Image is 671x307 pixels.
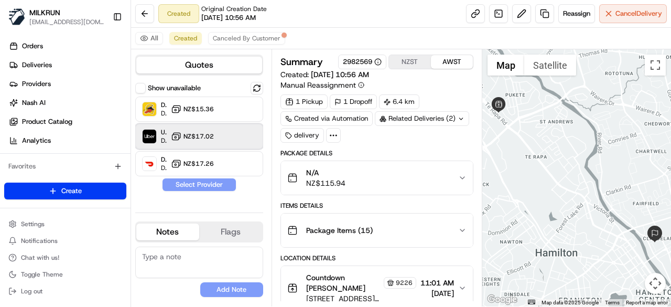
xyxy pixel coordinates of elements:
[4,57,131,73] a: Deliveries
[485,293,520,306] a: Open this area in Google Maps (opens a new window)
[161,136,167,145] span: Dropoff ETA 36 minutes
[208,32,285,45] button: Canceled By Customer
[4,158,126,175] div: Favorites
[201,13,256,23] span: [DATE] 10:56 AM
[4,183,126,199] button: Create
[311,70,369,79] span: [DATE] 10:56 AM
[22,60,52,70] span: Deliveries
[21,287,42,295] span: Log out
[280,111,373,126] a: Created via Automation
[183,105,214,113] span: NZ$15.36
[280,94,328,109] div: 1 Pickup
[143,130,156,143] img: Uber
[21,270,63,279] span: Toggle Theme
[22,98,46,108] span: Nash AI
[21,220,45,228] span: Settings
[143,102,156,116] img: DeliverEasy
[626,300,668,305] a: Report a map error
[280,69,369,80] span: Created:
[171,158,214,169] button: NZ$17.26
[528,300,535,304] button: Keyboard shortcuts
[343,57,382,67] button: 2982569
[281,214,473,247] button: Package Items (15)
[29,18,104,26] button: [EMAIL_ADDRESS][DOMAIN_NAME]
[280,254,473,262] div: Location Details
[4,4,109,29] button: MILKRUNMILKRUN[EMAIL_ADDRESS][DOMAIN_NAME]
[563,9,590,18] span: Reassign
[280,80,364,90] button: Manual Reassignment
[29,7,60,18] button: MILKRUN
[389,55,431,69] button: NZST
[21,237,58,245] span: Notifications
[431,55,473,69] button: AWST
[280,80,356,90] span: Manual Reassignment
[161,164,167,172] span: Dropoff ETA 51 minutes
[171,104,214,114] button: NZ$15.36
[169,32,202,45] button: Created
[645,273,666,294] button: Map camera controls
[201,5,267,13] span: Original Creation Date
[280,202,473,210] div: Items Details
[306,167,345,178] span: N/A
[22,117,72,126] span: Product Catalog
[161,128,167,136] span: Uber
[420,278,454,288] span: 11:01 AM
[161,155,167,164] span: DoorDash Drive
[143,157,156,171] img: DoorDash Drive
[136,224,199,240] button: Notes
[61,186,82,196] span: Create
[22,41,43,51] span: Orders
[22,136,51,145] span: Analytics
[396,279,413,287] span: 9226
[375,111,469,126] div: Related Deliveries (2)
[420,288,454,299] span: [DATE]
[4,113,131,130] a: Product Catalog
[174,34,197,43] span: Created
[615,9,662,18] span: Cancel Delivery
[4,250,126,265] button: Chat with us!
[4,94,131,111] a: Nash AI
[136,57,262,73] button: Quotes
[4,217,126,231] button: Settings
[558,4,595,23] button: Reassign
[22,79,51,89] span: Providers
[161,109,167,118] span: Dropoff ETA 33 minutes
[4,267,126,282] button: Toggle Theme
[280,57,323,67] h3: Summary
[21,253,59,262] span: Chat with us!
[171,131,214,142] button: NZ$17.02
[306,293,416,304] span: [STREET_ADDRESS][PERSON_NAME]
[280,149,473,157] div: Package Details
[281,161,473,195] button: N/ANZ$115.94
[605,300,620,305] a: Terms
[379,94,419,109] div: 6.4 km
[542,300,599,305] span: Map data ©2025 Google
[8,8,25,25] img: MILKRUN
[183,160,214,168] span: NZ$17.26
[199,224,262,240] button: Flags
[183,132,214,141] span: NZ$17.02
[485,293,520,306] img: Google
[148,83,201,93] label: Show unavailable
[306,178,345,188] span: NZ$115.94
[524,55,576,76] button: Show satellite imagery
[330,94,377,109] div: 1 Dropoff
[488,55,524,76] button: Show street map
[599,4,667,23] button: CancelDelivery
[213,34,280,43] span: Canceled By Customer
[4,284,126,299] button: Log out
[280,128,324,143] div: delivery
[4,38,131,55] a: Orders
[306,225,373,236] span: Package Items ( 15 )
[306,272,382,293] span: Countdown [PERSON_NAME]
[135,32,163,45] button: All
[645,55,666,76] button: Toggle fullscreen view
[161,101,167,109] span: DeliverEasy
[4,132,131,149] a: Analytics
[4,76,131,92] a: Providers
[4,234,126,248] button: Notifications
